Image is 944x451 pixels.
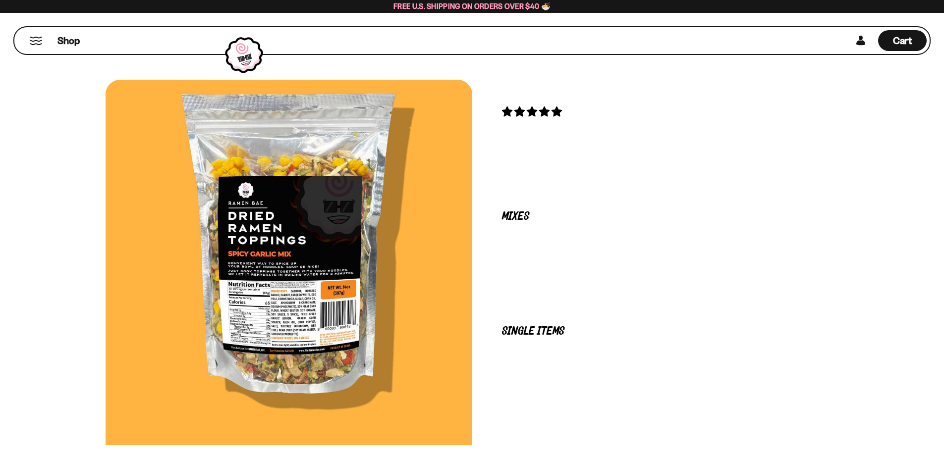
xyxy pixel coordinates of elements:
span: Cart [893,35,912,47]
span: 4.75 stars [502,105,564,118]
button: Mobile Menu Trigger [29,37,43,45]
span: Free U.S. Shipping on Orders over $40 🍜 [393,1,551,11]
p: Single Items [502,327,809,336]
span: Shop [57,34,80,48]
a: Shop [57,30,80,51]
p: Mixes [502,212,809,221]
div: Cart [878,27,927,54]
